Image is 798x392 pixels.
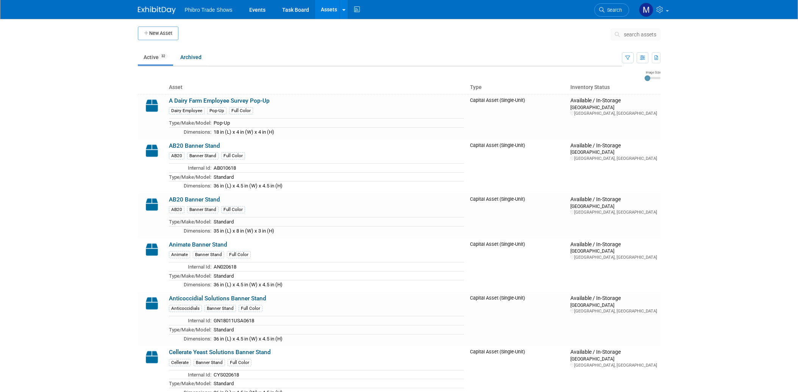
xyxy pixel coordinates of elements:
td: Internal Id: [169,164,211,173]
span: Search [604,7,622,13]
td: Capital Asset (Single-Unit) [467,139,568,193]
button: New Asset [138,27,178,40]
td: AB010618 [211,164,464,173]
div: [GEOGRAPHIC_DATA] [570,248,657,254]
div: Full Color [221,206,245,213]
td: Dimensions: [169,181,211,190]
td: CYS020618 [211,370,464,379]
span: 35 in (L) x 8 in (W) x 3 in (H) [214,228,274,234]
th: Type [467,81,568,94]
span: 36 in (L) x 4.5 in (W) x 4.5 in (H) [214,336,283,342]
div: Cellerate [169,359,191,366]
img: Capital-Asset-Icon-2.png [141,241,163,258]
img: Michelle Watts [639,3,653,17]
div: [GEOGRAPHIC_DATA], [GEOGRAPHIC_DATA] [570,111,657,116]
div: [GEOGRAPHIC_DATA], [GEOGRAPHIC_DATA] [570,362,657,368]
img: Capital-Asset-Icon-2.png [141,97,163,114]
div: [GEOGRAPHIC_DATA], [GEOGRAPHIC_DATA] [570,156,657,161]
div: Dairy Employee [169,107,205,114]
div: Full Color [228,359,251,366]
div: Available / In-Storage [570,241,657,248]
div: Available / In-Storage [570,196,657,203]
td: Pop-Up [211,119,464,128]
div: Banner Stand [187,206,219,213]
div: Available / In-Storage [570,142,657,149]
div: Full Color [229,107,253,114]
a: A Dairy Farm Employee Survey Pop-Up [169,97,270,104]
a: Animate Banner Stand [169,241,227,248]
span: 36 in (L) x 4.5 in (W) x 4.5 in (H) [214,183,283,189]
div: Animate [169,251,190,258]
div: [GEOGRAPHIC_DATA] [570,203,657,209]
td: Dimensions: [169,334,211,343]
div: Available / In-Storage [570,349,657,356]
td: Type/Make/Model: [169,172,211,181]
td: AN020618 [211,262,464,272]
div: [GEOGRAPHIC_DATA], [GEOGRAPHIC_DATA] [570,308,657,314]
a: Archived [175,50,207,64]
td: Type/Make/Model: [169,379,211,388]
td: Type/Make/Model: [169,325,211,334]
td: Internal Id: [169,262,211,272]
td: Dimensions: [169,280,211,289]
td: Internal Id: [169,316,211,325]
td: Capital Asset (Single-Unit) [467,292,568,346]
td: Type/Make/Model: [169,217,211,226]
td: Capital Asset (Single-Unit) [467,193,568,238]
img: Capital-Asset-Icon-2.png [141,295,163,312]
td: Capital Asset (Single-Unit) [467,94,568,139]
td: Type/Make/Model: [169,271,211,280]
td: Internal Id: [169,370,211,379]
div: [GEOGRAPHIC_DATA] [570,149,657,155]
img: Capital-Asset-Icon-2.png [141,142,163,159]
img: Capital-Asset-Icon-2.png [141,196,163,213]
div: AB20 [169,206,184,213]
td: Type/Make/Model: [169,119,211,128]
div: Banner Stand [205,305,236,312]
img: ExhibitDay [138,6,176,14]
div: [GEOGRAPHIC_DATA], [GEOGRAPHIC_DATA] [570,255,657,260]
button: search assets [611,28,661,41]
td: Standard [211,217,464,226]
div: AB20 [169,152,184,159]
div: Available / In-Storage [570,97,657,104]
div: Banner Stand [193,251,224,258]
a: Cellerate Yeast Solutions Banner Stand [169,349,271,356]
div: Full Color [221,152,245,159]
a: Active32 [138,50,173,64]
span: 18 in (L) x 4 in (W) x 4 in (H) [214,129,274,135]
td: Standard [211,172,464,181]
td: Standard [211,271,464,280]
div: [GEOGRAPHIC_DATA] [570,356,657,362]
td: Standard [211,325,464,334]
a: AB20 Banner Stand [169,142,220,149]
div: [GEOGRAPHIC_DATA], [GEOGRAPHIC_DATA] [570,209,657,215]
a: AB20 Banner Stand [169,196,220,203]
div: Pop-Up [207,107,226,114]
td: GN18011USA0618 [211,316,464,325]
span: 32 [159,53,167,59]
span: search assets [624,31,656,37]
div: Anticoccidials [169,305,202,312]
div: Banner Stand [194,359,225,366]
th: Asset [166,81,467,94]
td: Dimensions: [169,226,211,235]
a: Anticoccidial Solutions Banner Stand [169,295,266,302]
span: 36 in (L) x 4.5 in (W) x 4.5 in (H) [214,282,283,287]
div: Banner Stand [187,152,219,159]
img: Capital-Asset-Icon-2.png [141,349,163,365]
td: Dimensions: [169,127,211,136]
a: Search [594,3,629,17]
div: Full Color [227,251,251,258]
div: Image Size [645,70,661,75]
div: Full Color [239,305,262,312]
td: Capital Asset (Single-Unit) [467,238,568,292]
span: Phibro Trade Shows [185,7,233,13]
div: [GEOGRAPHIC_DATA] [570,302,657,308]
div: Available / In-Storage [570,295,657,302]
div: [GEOGRAPHIC_DATA] [570,104,657,111]
td: Standard [211,379,464,388]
